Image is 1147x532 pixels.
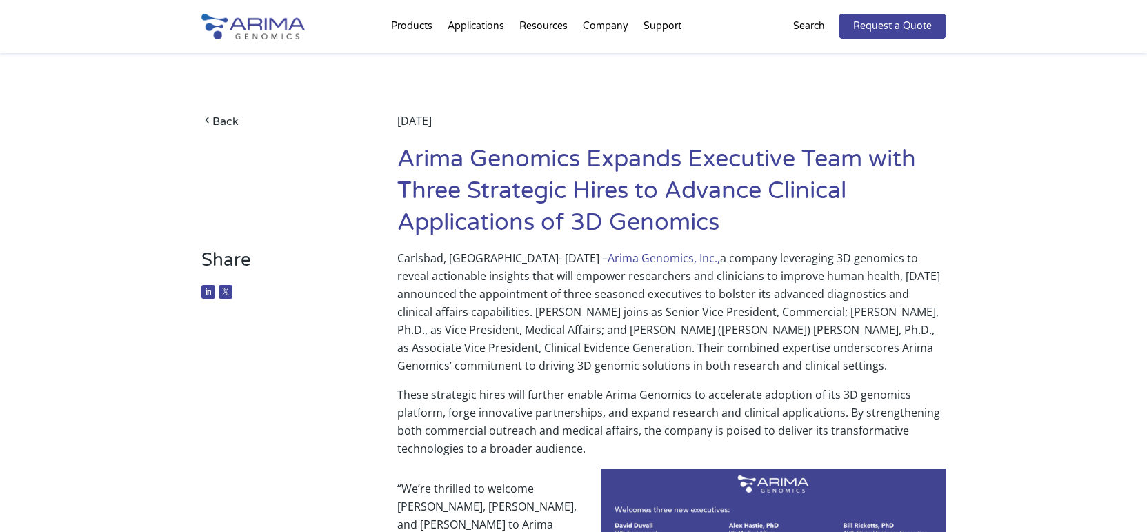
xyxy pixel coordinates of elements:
p: Search [793,17,825,35]
div: [DATE] [397,112,946,144]
p: Carlsbad, [GEOGRAPHIC_DATA]- [DATE] – a company leveraging 3D genomics to reveal actionable insig... [397,249,946,386]
h1: Arima Genomics Expands Executive Team with Three Strategic Hires to Advance Clinical Applications... [397,144,946,249]
h3: Share [201,249,357,282]
a: Back [201,112,357,130]
img: Arima-Genomics-logo [201,14,305,39]
a: Request a Quote [839,14,946,39]
p: These strategic hires will further enable Arima Genomics to accelerate adoption of its 3D genomic... [397,386,946,469]
a: Arima Genomics, Inc., [608,250,720,266]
